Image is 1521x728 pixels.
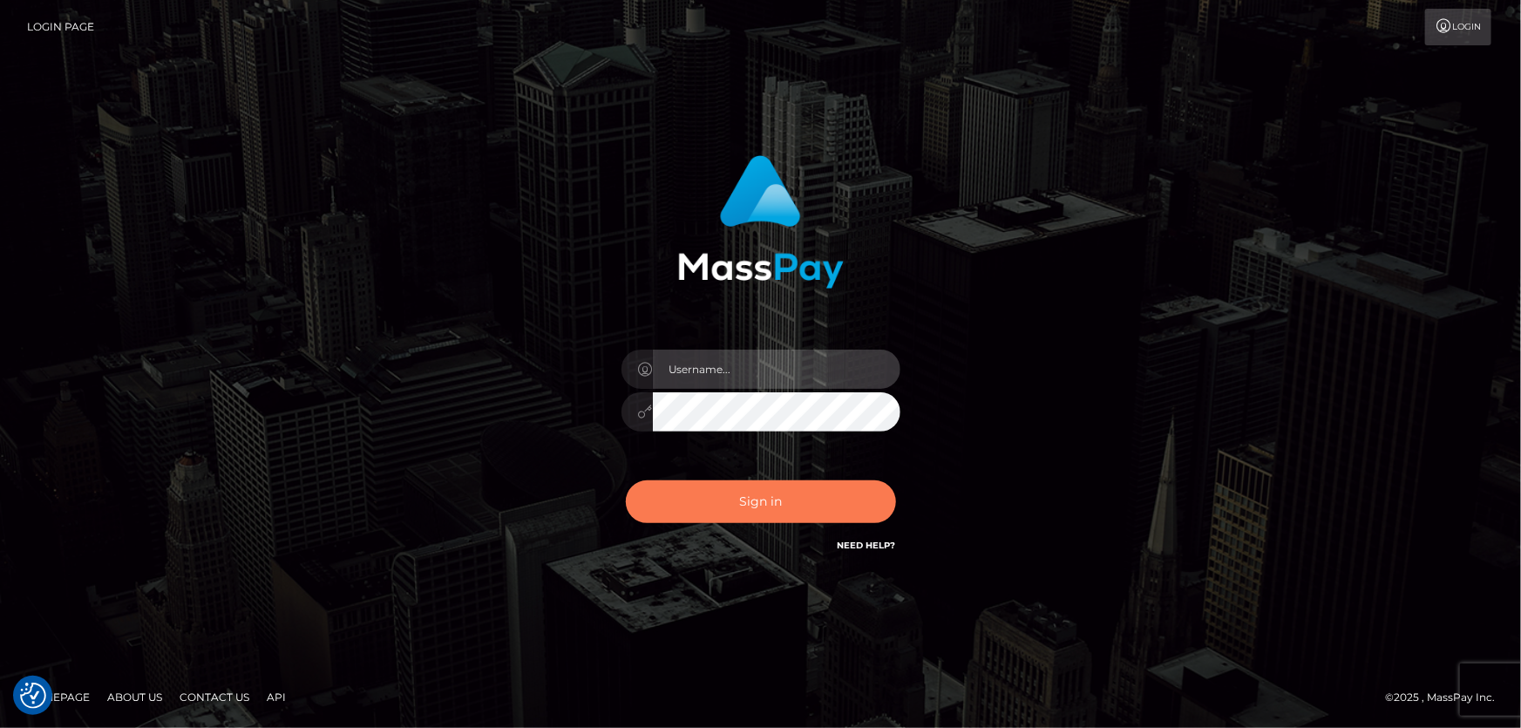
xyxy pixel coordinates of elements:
img: MassPay Login [678,155,844,289]
a: Need Help? [838,540,896,551]
button: Sign in [626,480,896,523]
a: Homepage [19,684,97,711]
a: About Us [100,684,169,711]
a: Contact Us [173,684,256,711]
a: Login [1425,9,1491,45]
img: Revisit consent button [20,683,46,709]
a: Login Page [27,9,94,45]
input: Username... [653,350,900,389]
button: Consent Preferences [20,683,46,709]
div: © 2025 , MassPay Inc. [1385,688,1508,707]
a: API [260,684,293,711]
